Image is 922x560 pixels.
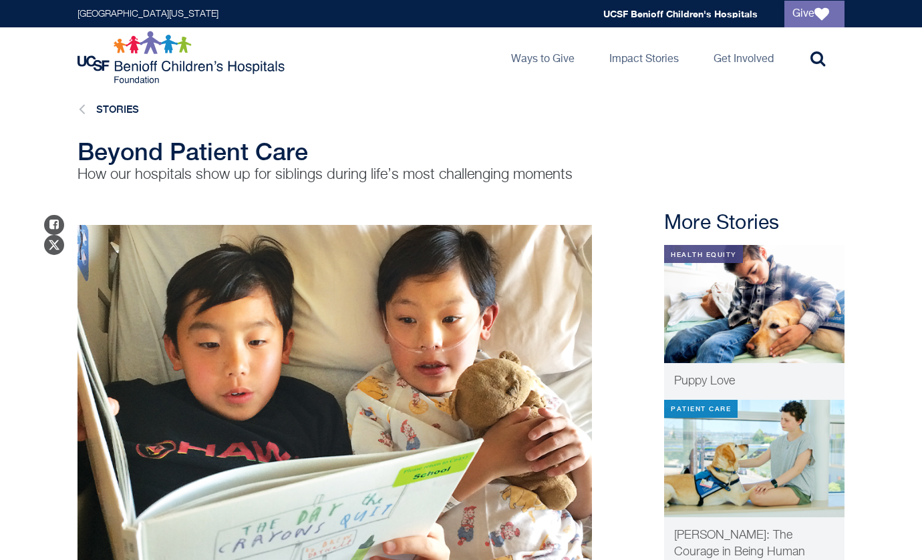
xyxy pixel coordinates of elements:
[674,375,735,387] span: Puppy Love
[96,103,139,115] a: Stories
[664,400,738,418] div: Patient Care
[78,9,218,19] a: [GEOGRAPHIC_DATA][US_STATE]
[599,27,689,87] a: Impact Stories
[603,8,758,19] a: UCSF Benioff Children's Hospitals
[784,1,844,27] a: Give
[664,400,844,518] img: elena-thumbnail-video-no-button.png
[78,31,288,84] img: Logo for UCSF Benioff Children's Hospitals Foundation
[674,529,805,558] span: [PERSON_NAME]: The Courage in Being Human
[664,245,844,363] img: puppy-love-thumb.png
[664,212,844,236] h2: More Stories
[703,27,784,87] a: Get Involved
[78,165,592,185] p: How our hospitals show up for siblings during life’s most challenging moments
[664,245,844,400] a: Health Equity Puppy Love
[500,27,585,87] a: Ways to Give
[664,245,743,263] div: Health Equity
[78,137,308,166] span: Beyond Patient Care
